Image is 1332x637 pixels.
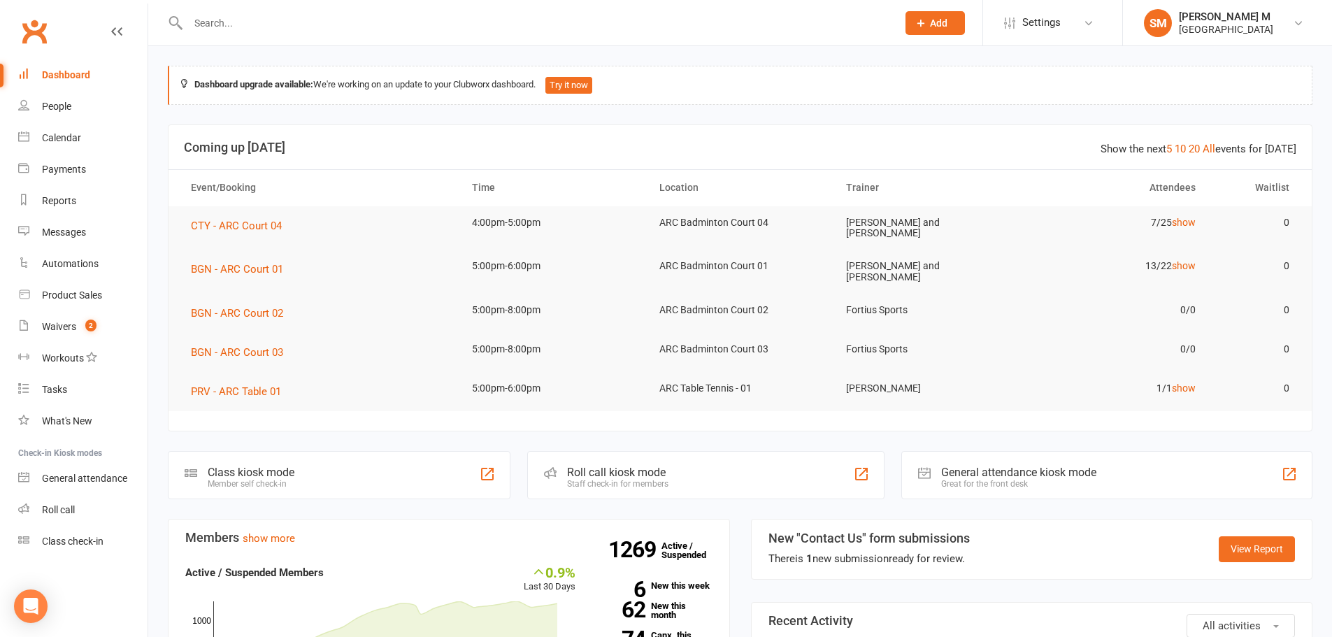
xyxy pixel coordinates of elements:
[18,463,148,494] a: General attendance kiosk mode
[1189,143,1200,155] a: 20
[1021,170,1208,206] th: Attendees
[42,352,84,364] div: Workouts
[191,307,283,320] span: BGN - ARC Court 02
[18,343,148,374] a: Workouts
[1208,250,1302,282] td: 0
[18,526,148,557] a: Class kiosk mode
[1175,143,1186,155] a: 10
[596,599,645,620] strong: 62
[524,564,575,594] div: Last 30 Days
[42,473,127,484] div: General attendance
[18,217,148,248] a: Messages
[17,14,52,49] a: Clubworx
[1203,143,1215,155] a: All
[18,494,148,526] a: Roll call
[567,479,668,489] div: Staff check-in for members
[18,59,148,91] a: Dashboard
[42,415,92,427] div: What's New
[459,333,647,366] td: 5:00pm-8:00pm
[194,79,313,90] strong: Dashboard upgrade available:
[545,77,592,94] button: Try it now
[768,614,1296,628] h3: Recent Activity
[85,320,96,331] span: 2
[596,581,712,590] a: 6New this week
[596,601,712,620] a: 62New this month
[1021,372,1208,405] td: 1/1
[18,280,148,311] a: Product Sales
[42,504,75,515] div: Roll call
[1219,536,1295,561] a: View Report
[806,552,812,565] strong: 1
[18,122,148,154] a: Calendar
[1021,250,1208,282] td: 13/22
[42,384,67,395] div: Tasks
[184,141,1296,155] h3: Coming up [DATE]
[1101,141,1296,157] div: Show the next events for [DATE]
[42,69,90,80] div: Dashboard
[191,217,292,234] button: CTY - ARC Court 04
[191,220,282,232] span: CTY - ARC Court 04
[18,154,148,185] a: Payments
[459,372,647,405] td: 5:00pm-6:00pm
[14,589,48,623] div: Open Intercom Messenger
[18,185,148,217] a: Reports
[647,250,834,282] td: ARC Badminton Court 01
[1144,9,1172,37] div: SM
[833,206,1021,250] td: [PERSON_NAME] and [PERSON_NAME]
[647,333,834,366] td: ARC Badminton Court 03
[18,248,148,280] a: Automations
[524,564,575,580] div: 0.9%
[647,294,834,327] td: ARC Badminton Court 02
[42,258,99,269] div: Automations
[833,294,1021,327] td: Fortius Sports
[930,17,947,29] span: Add
[1021,294,1208,327] td: 0/0
[567,466,668,479] div: Roll call kiosk mode
[833,250,1021,294] td: [PERSON_NAME] and [PERSON_NAME]
[1208,170,1302,206] th: Waitlist
[833,333,1021,366] td: Fortius Sports
[647,206,834,239] td: ARC Badminton Court 04
[833,372,1021,405] td: [PERSON_NAME]
[191,385,281,398] span: PRV - ARC Table 01
[42,321,76,332] div: Waivers
[42,132,81,143] div: Calendar
[191,305,293,322] button: BGN - ARC Court 02
[191,263,283,275] span: BGN - ARC Court 01
[833,170,1021,206] th: Trainer
[661,531,723,570] a: 1269Active / Suspended
[1203,620,1261,632] span: All activities
[1208,206,1302,239] td: 0
[191,383,291,400] button: PRV - ARC Table 01
[185,566,324,579] strong: Active / Suspended Members
[191,344,293,361] button: BGN - ARC Court 03
[941,479,1096,489] div: Great for the front desk
[18,311,148,343] a: Waivers 2
[208,479,294,489] div: Member self check-in
[1179,23,1273,36] div: [GEOGRAPHIC_DATA]
[18,91,148,122] a: People
[191,346,283,359] span: BGN - ARC Court 03
[768,550,970,567] div: There is new submission ready for review.
[1172,260,1196,271] a: show
[191,261,293,278] button: BGN - ARC Court 01
[459,250,647,282] td: 5:00pm-6:00pm
[1208,333,1302,366] td: 0
[1022,7,1061,38] span: Settings
[768,531,970,545] h3: New "Contact Us" form submissions
[18,406,148,437] a: What's New
[1172,382,1196,394] a: show
[459,170,647,206] th: Time
[608,539,661,560] strong: 1269
[941,466,1096,479] div: General attendance kiosk mode
[42,101,71,112] div: People
[1172,217,1196,228] a: show
[208,466,294,479] div: Class kiosk mode
[178,170,459,206] th: Event/Booking
[459,206,647,239] td: 4:00pm-5:00pm
[1021,333,1208,366] td: 0/0
[168,66,1312,105] div: We're working on an update to your Clubworx dashboard.
[42,195,76,206] div: Reports
[1166,143,1172,155] a: 5
[42,536,103,547] div: Class check-in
